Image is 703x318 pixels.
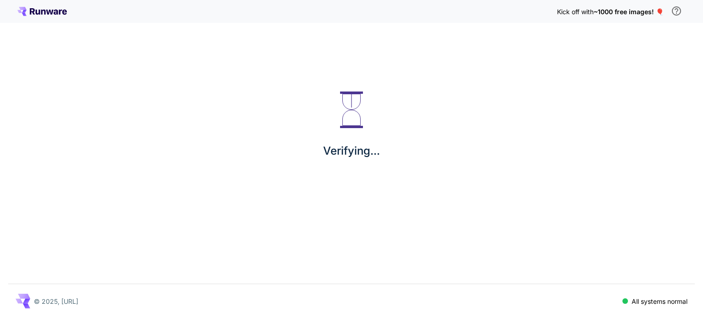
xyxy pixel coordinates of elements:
button: In order to qualify for free credit, you need to sign up with a business email address and click ... [667,2,686,20]
span: Kick off with [557,8,594,16]
p: All systems normal [632,296,687,306]
span: ~1000 free images! 🎈 [594,8,664,16]
p: © 2025, [URL] [34,296,78,306]
p: Verifying... [323,143,380,159]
